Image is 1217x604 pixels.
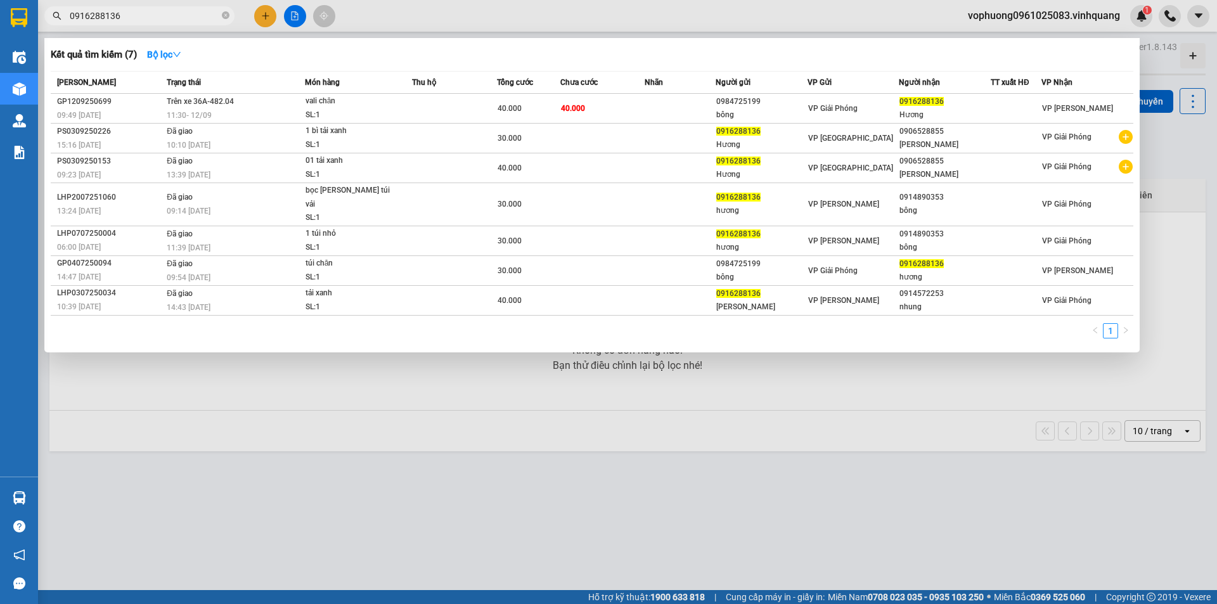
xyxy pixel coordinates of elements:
span: plus-circle [1119,160,1133,174]
div: LHP0707250004 [57,227,163,240]
span: right [1122,326,1130,334]
span: 10:39 [DATE] [57,302,101,311]
span: 0916288136 [716,193,761,202]
span: Đã giao [167,193,193,202]
div: [PERSON_NAME] [899,138,990,151]
span: 09:49 [DATE] [57,111,101,120]
span: 0916288136 [716,127,761,136]
div: 0906528855 [899,155,990,168]
span: Trạng thái [167,78,201,87]
div: bọc [PERSON_NAME] túi vải [306,184,401,211]
span: Đã giao [167,157,193,165]
span: Tổng cước [497,78,533,87]
li: Next Page [1118,323,1133,338]
img: solution-icon [13,146,26,159]
span: 0916288136 [716,289,761,298]
div: 1 túi nhỏ [306,227,401,241]
span: VP [PERSON_NAME] [808,200,879,209]
span: Đã giao [167,289,193,298]
div: bông [716,271,807,284]
span: 11:30 - 12/09 [167,111,212,120]
span: close-circle [222,10,229,22]
span: 0916288136 [716,157,761,165]
span: 13:39 [DATE] [167,170,210,179]
span: 10:10 [DATE] [167,141,210,150]
span: VP Giải Phóng [808,104,858,113]
span: VP [GEOGRAPHIC_DATA] [808,134,893,143]
span: VP Giải Phóng [1042,132,1091,141]
span: 15:16 [DATE] [57,141,101,150]
h3: Kết quả tìm kiếm ( 7 ) [51,48,137,61]
div: SL: 1 [306,271,401,285]
span: VP [PERSON_NAME] [1042,104,1113,113]
div: PS0309250153 [57,155,163,168]
div: tải xanh [306,286,401,300]
div: túi chăn [306,257,401,271]
span: 0916288136 [899,259,944,268]
div: GP1209250699 [57,95,163,108]
div: 0914890353 [899,191,990,204]
span: [PERSON_NAME] [57,78,116,87]
span: VP Giải Phóng [1042,162,1091,171]
span: VP Giải Phóng [1042,236,1091,245]
span: notification [13,549,25,561]
strong: Bộ lọc [147,49,181,60]
div: SL: 1 [306,168,401,182]
button: Bộ lọcdown [137,44,191,65]
button: left [1088,323,1103,338]
span: 0916288136 [716,229,761,238]
span: plus-circle [1119,130,1133,144]
img: warehouse-icon [13,51,26,64]
span: 11:39 [DATE] [167,243,210,252]
div: bông [716,108,807,122]
button: right [1118,323,1133,338]
span: VP [PERSON_NAME] [808,296,879,305]
span: 09:14 [DATE] [167,207,210,215]
span: down [172,50,181,59]
span: Trên xe 36A-482.04 [167,97,234,106]
span: VP Giải Phóng [1042,200,1091,209]
img: logo-vxr [11,8,27,27]
span: 40.000 [498,296,522,305]
span: Đã giao [167,259,193,268]
span: VP [PERSON_NAME] [1042,266,1113,275]
div: Hương [716,138,807,151]
span: left [1091,326,1099,334]
span: 06:00 [DATE] [57,243,101,252]
span: 30.000 [498,134,522,143]
a: 1 [1104,324,1117,338]
span: Chưa cước [560,78,598,87]
div: LHP2007251060 [57,191,163,204]
span: 40.000 [498,104,522,113]
div: [PERSON_NAME] [899,168,990,181]
div: 0984725199 [716,95,807,108]
div: bông [899,204,990,217]
div: SL: 1 [306,108,401,122]
div: Hương [716,168,807,181]
span: 30.000 [498,200,522,209]
div: PS0309250226 [57,125,163,138]
span: VP [GEOGRAPHIC_DATA] [808,164,893,172]
span: question-circle [13,520,25,532]
div: [PERSON_NAME] [716,300,807,314]
input: Tìm tên, số ĐT hoặc mã đơn [70,9,219,23]
div: SL: 1 [306,138,401,152]
span: 09:23 [DATE] [57,170,101,179]
div: SL: 1 [306,241,401,255]
span: 14:47 [DATE] [57,273,101,281]
span: VP Nhận [1041,78,1072,87]
div: bông [899,241,990,254]
li: 1 [1103,323,1118,338]
span: search [53,11,61,20]
li: Previous Page [1088,323,1103,338]
div: LHP0307250034 [57,286,163,300]
img: warehouse-icon [13,114,26,127]
span: TT xuất HĐ [991,78,1029,87]
span: Nhãn [645,78,663,87]
span: VP [PERSON_NAME] [808,236,879,245]
span: 30.000 [498,236,522,245]
span: 30.000 [498,266,522,275]
span: 40.000 [498,164,522,172]
span: 40.000 [561,104,585,113]
div: hương [716,204,807,217]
